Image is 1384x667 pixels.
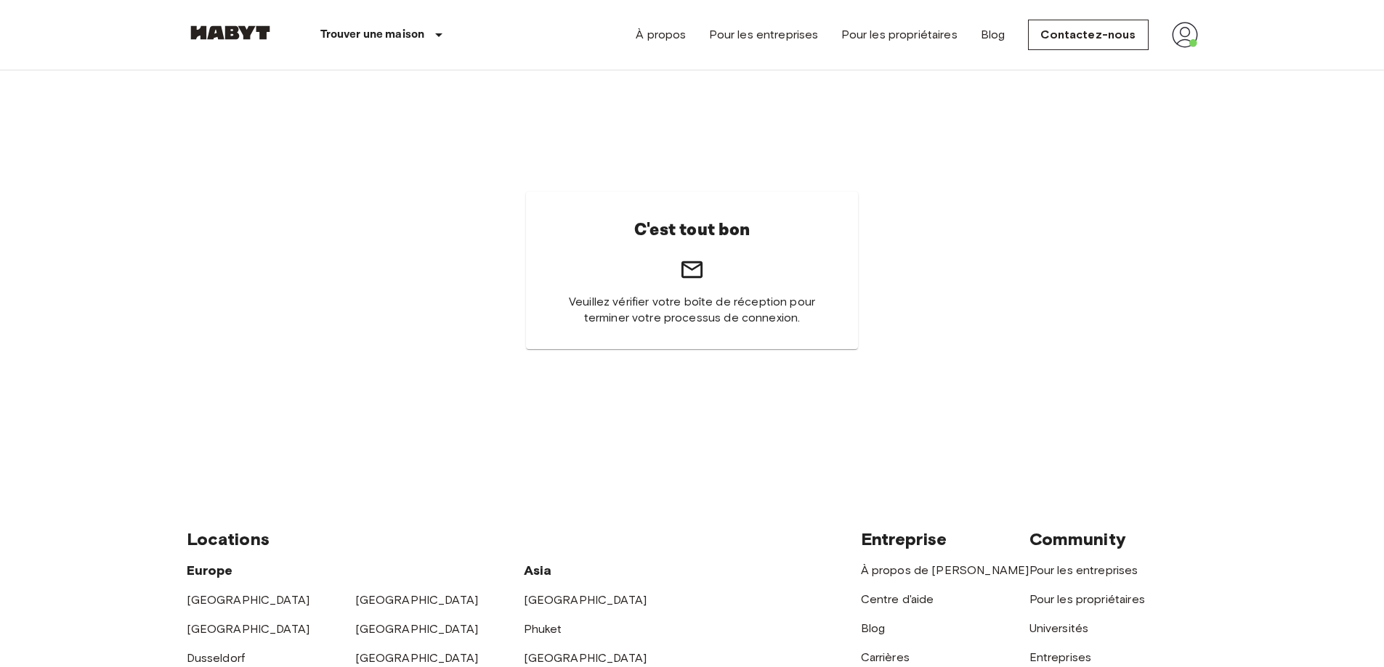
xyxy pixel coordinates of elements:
a: Blog [981,26,1005,44]
span: Entreprise [861,528,947,549]
a: Phuket [524,622,562,636]
a: Carrières [861,650,910,664]
img: Habyt [187,25,274,40]
p: Trouver une maison [320,26,425,44]
span: Europe [187,562,233,578]
a: Pour les propriétaires [841,26,957,44]
a: [GEOGRAPHIC_DATA] [187,622,310,636]
span: Veuillez vérifier votre boîte de réception pour terminer votre processus de connexion. [561,294,823,326]
a: [GEOGRAPHIC_DATA] [355,622,479,636]
a: Dusseldorf [187,651,246,665]
img: avatar [1172,22,1198,48]
a: À propos [636,26,686,44]
a: Pour les entreprises [1029,563,1138,577]
a: Universités [1029,621,1089,635]
a: Contactez-nous [1028,20,1148,50]
a: [GEOGRAPHIC_DATA] [187,593,310,607]
a: Entreprises [1029,650,1092,664]
span: Community [1029,528,1126,549]
a: [GEOGRAPHIC_DATA] [524,593,647,607]
span: Locations [187,528,270,549]
a: Pour les entreprises [709,26,818,44]
h6: C'est tout bon [634,215,750,245]
a: [GEOGRAPHIC_DATA] [524,651,647,665]
a: [GEOGRAPHIC_DATA] [355,593,479,607]
a: À propos de [PERSON_NAME] [861,563,1029,577]
a: Centre d'aide [861,592,934,606]
span: Asia [524,562,552,578]
a: Pour les propriétaires [1029,592,1145,606]
a: [GEOGRAPHIC_DATA] [355,651,479,665]
a: Blog [861,621,886,635]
